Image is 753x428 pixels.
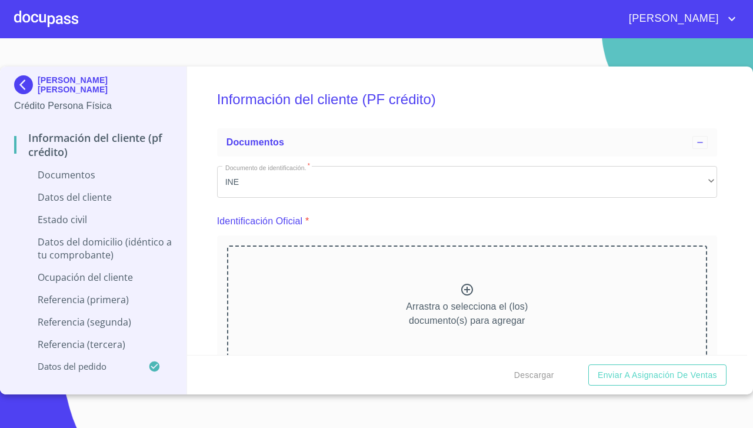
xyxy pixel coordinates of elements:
[14,191,172,204] p: Datos del cliente
[14,360,148,372] p: Datos del pedido
[14,271,172,284] p: Ocupación del Cliente
[14,168,172,181] p: Documentos
[588,364,727,386] button: Enviar a Asignación de Ventas
[509,364,559,386] button: Descargar
[217,214,303,228] p: Identificación Oficial
[406,300,528,328] p: Arrastra o selecciona el (los) documento(s) para agregar
[14,316,172,329] p: Referencia (segunda)
[38,75,172,94] p: [PERSON_NAME] [PERSON_NAME]
[14,235,172,261] p: Datos del domicilio (idéntico a tu comprobante)
[620,9,739,28] button: account of current user
[620,9,725,28] span: [PERSON_NAME]
[14,213,172,226] p: Estado Civil
[14,131,172,159] p: Información del cliente (PF crédito)
[14,293,172,306] p: Referencia (primera)
[514,368,554,383] span: Descargar
[217,166,717,198] div: INE
[598,368,717,383] span: Enviar a Asignación de Ventas
[217,75,717,124] h5: Información del cliente (PF crédito)
[14,338,172,351] p: Referencia (tercera)
[14,75,172,99] div: [PERSON_NAME] [PERSON_NAME]
[226,137,284,147] span: Documentos
[217,128,717,157] div: Documentos
[14,75,38,94] img: Docupass spot blue
[14,99,172,113] p: Crédito Persona Física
